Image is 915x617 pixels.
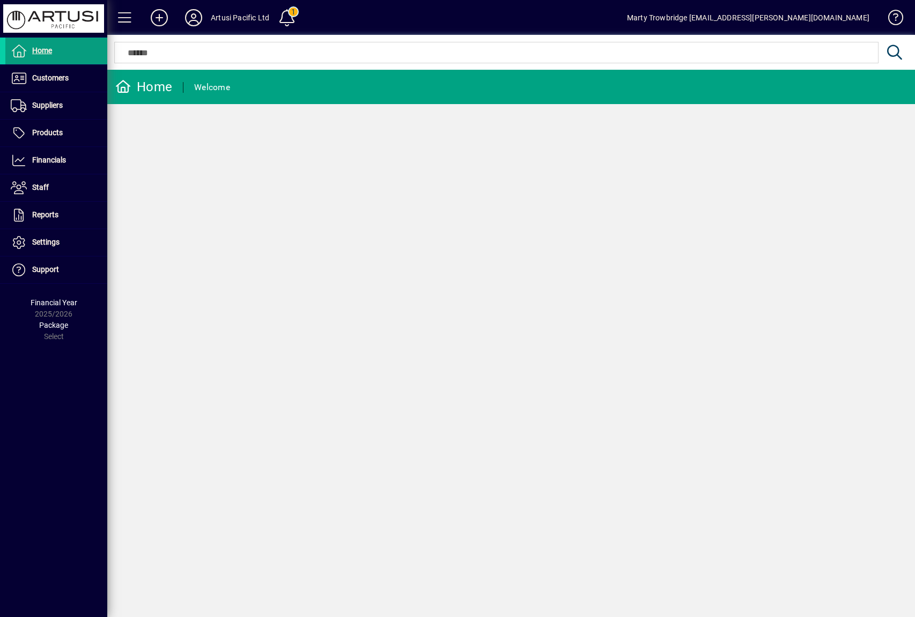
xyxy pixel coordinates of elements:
[32,265,59,274] span: Support
[176,8,211,27] button: Profile
[32,128,63,137] span: Products
[5,256,107,283] a: Support
[5,120,107,146] a: Products
[5,65,107,92] a: Customers
[5,147,107,174] a: Financials
[5,174,107,201] a: Staff
[32,46,52,55] span: Home
[211,9,269,26] div: Artusi Pacific Ltd
[115,78,172,96] div: Home
[142,8,176,27] button: Add
[32,210,58,219] span: Reports
[32,101,63,109] span: Suppliers
[31,298,77,307] span: Financial Year
[32,238,60,246] span: Settings
[5,202,107,229] a: Reports
[39,321,68,329] span: Package
[32,74,69,82] span: Customers
[5,92,107,119] a: Suppliers
[194,79,230,96] div: Welcome
[32,156,66,164] span: Financials
[32,183,49,192] span: Staff
[627,9,869,26] div: Marty Trowbridge [EMAIL_ADDRESS][PERSON_NAME][DOMAIN_NAME]
[880,2,902,37] a: Knowledge Base
[5,229,107,256] a: Settings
